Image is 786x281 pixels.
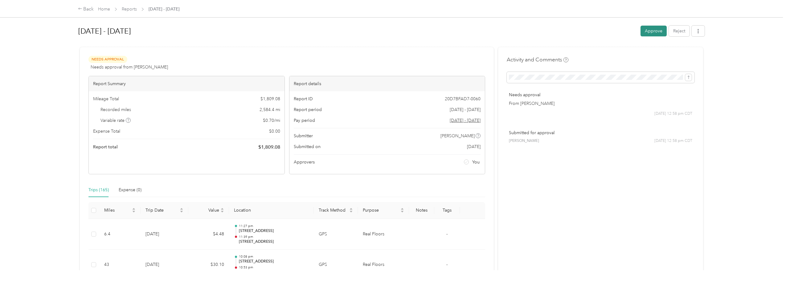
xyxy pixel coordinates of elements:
[229,202,314,219] th: Location
[91,64,168,70] span: Needs approval from [PERSON_NAME]
[258,143,280,151] span: $ 1,809.08
[446,231,448,237] span: -
[363,208,399,213] span: Purpose
[440,133,475,139] span: [PERSON_NAME]
[294,133,313,139] span: Submitter
[98,6,110,12] a: Home
[509,100,692,107] p: From [PERSON_NAME]
[294,96,313,102] span: Report ID
[450,106,481,113] span: [DATE] - [DATE]
[180,207,183,211] span: caret-up
[269,128,280,134] span: $ 0.00
[445,96,481,102] span: 20D7BFAD7-0060
[141,250,188,280] td: [DATE]
[88,56,127,63] span: Needs Approval
[349,207,353,211] span: caret-up
[141,202,188,219] th: Trip Date
[145,208,178,213] span: Trip Date
[641,26,667,36] button: Approve
[99,219,141,250] td: 6.4
[239,270,309,275] p: [STREET_ADDRESS]
[78,24,637,39] h1: Aug 1 - 31, 2025
[319,208,348,213] span: Track Method
[100,117,131,124] span: Variable rate
[314,219,358,250] td: GPS
[669,26,690,36] button: Reject
[78,6,94,13] div: Back
[239,228,309,234] p: [STREET_ADDRESS]
[294,117,315,124] span: Pay period
[314,250,358,280] td: GPS
[358,250,409,280] td: Real Floors
[314,202,358,219] th: Track Method
[180,210,183,213] span: caret-down
[93,144,118,150] span: Report total
[509,138,539,144] span: [PERSON_NAME]
[654,138,692,144] span: [DATE] 12:58 pm CDT
[450,117,481,124] span: Go to pay period
[119,187,141,193] div: Expense (0)
[654,111,692,117] span: [DATE] 12:58 pm CDT
[751,246,786,281] iframe: Everlance-gr Chat Button Frame
[400,207,404,211] span: caret-up
[294,106,322,113] span: Report period
[294,159,315,165] span: Approvers
[239,265,309,270] p: 10:53 pm
[89,76,285,91] div: Report Summary
[239,239,309,245] p: [STREET_ADDRESS]
[188,202,229,219] th: Value
[467,143,481,150] span: [DATE]
[88,187,109,193] div: Trips (165)
[141,219,188,250] td: [DATE]
[434,202,460,219] th: Tags
[239,224,309,228] p: 11:27 pm
[149,6,179,12] span: [DATE] - [DATE]
[122,6,137,12] a: Reports
[188,250,229,280] td: $30.10
[132,207,136,211] span: caret-up
[409,202,435,219] th: Notes
[99,250,141,280] td: 43
[93,96,119,102] span: Mileage Total
[446,262,448,267] span: -
[358,202,409,219] th: Purpose
[104,208,131,213] span: Miles
[472,159,480,165] span: You
[358,219,409,250] td: Real Floors
[193,208,219,213] span: Value
[509,130,692,136] p: Submitted for approval
[349,210,353,213] span: caret-down
[132,210,136,213] span: caret-down
[263,117,280,124] span: $ 0.70 / mi
[260,106,280,113] span: 2,584.4 mi
[188,219,229,250] td: $4.48
[400,210,404,213] span: caret-down
[294,143,321,150] span: Submitted on
[260,96,280,102] span: $ 1,809.08
[507,56,568,64] h4: Activity and Comments
[220,210,224,213] span: caret-down
[289,76,485,91] div: Report details
[220,207,224,211] span: caret-up
[509,92,692,98] p: Needs approval
[93,128,120,134] span: Expense Total
[239,259,309,264] p: [STREET_ADDRESS]
[99,202,141,219] th: Miles
[239,254,309,259] p: 10:08 pm
[100,106,131,113] span: Recorded miles
[239,235,309,239] p: 11:39 pm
